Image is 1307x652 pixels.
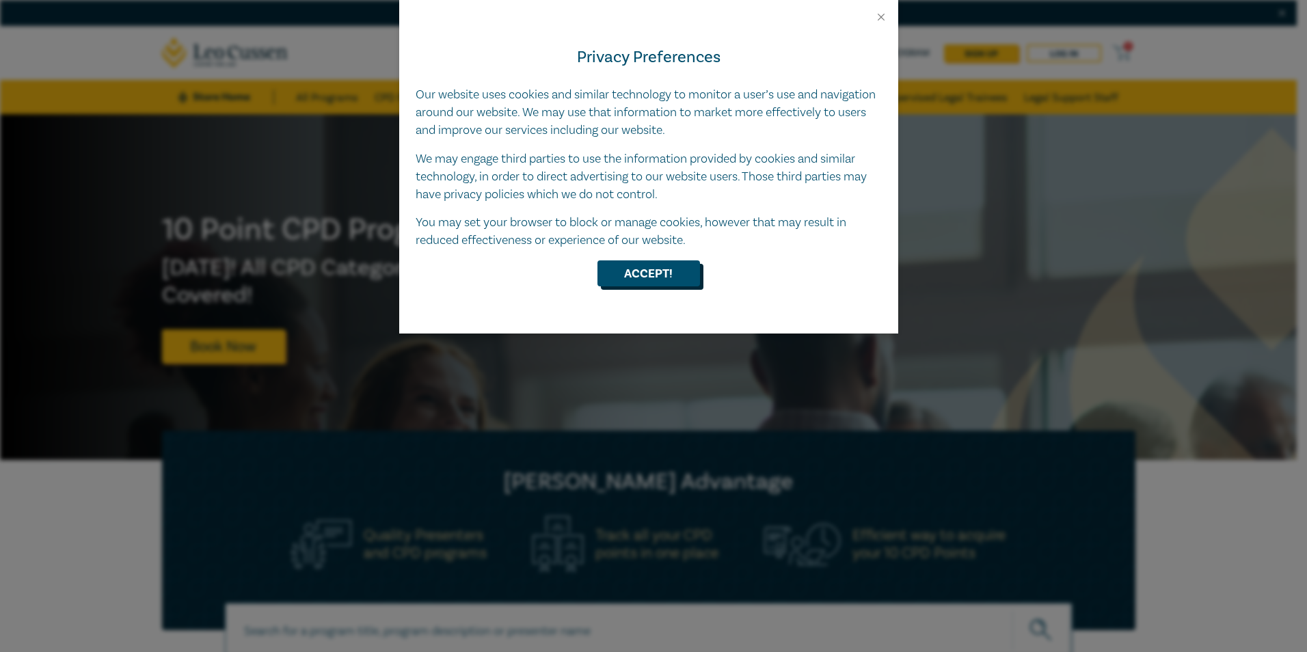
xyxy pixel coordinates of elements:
p: Our website uses cookies and similar technology to monitor a user’s use and navigation around our... [416,86,882,139]
h4: Privacy Preferences [416,45,882,70]
p: We may engage third parties to use the information provided by cookies and similar technology, in... [416,150,882,204]
button: Close [875,11,887,23]
p: You may set your browser to block or manage cookies, however that may result in reduced effective... [416,214,882,249]
button: Accept! [597,260,700,286]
